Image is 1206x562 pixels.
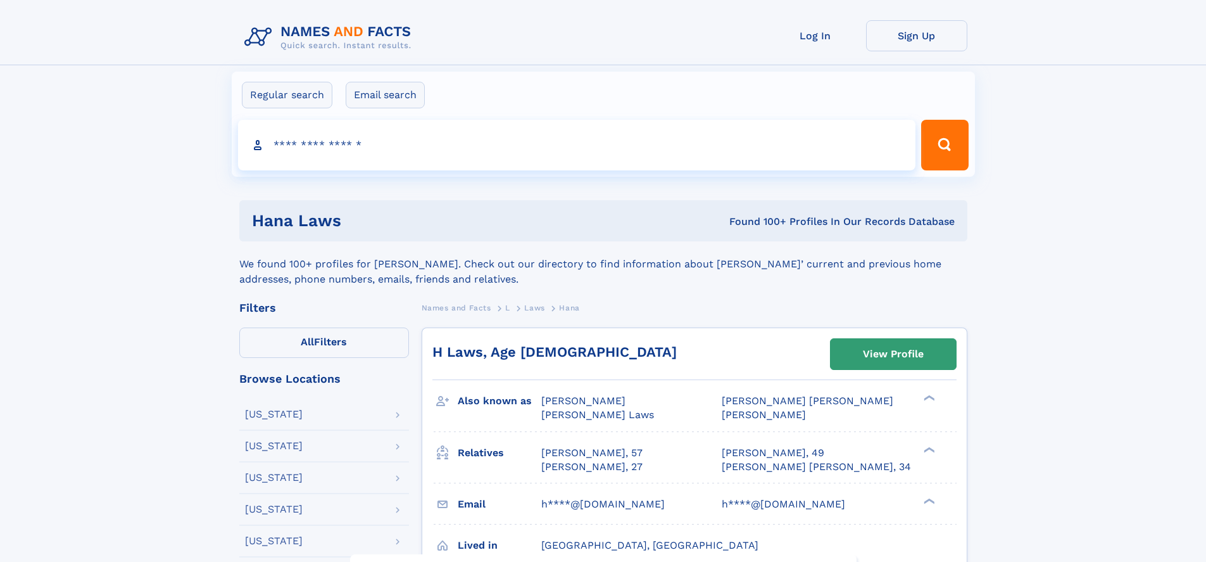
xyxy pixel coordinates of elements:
[422,300,491,316] a: Names and Facts
[541,539,758,551] span: [GEOGRAPHIC_DATA], [GEOGRAPHIC_DATA]
[920,445,936,454] div: ❯
[559,303,579,312] span: Hana
[920,394,936,402] div: ❯
[238,120,916,170] input: search input
[535,215,955,229] div: Found 100+ Profiles In Our Records Database
[541,460,643,474] a: [PERSON_NAME], 27
[458,494,541,515] h3: Email
[239,241,967,287] div: We found 100+ profiles for [PERSON_NAME]. Check out our directory to find information about [PERS...
[722,446,824,460] a: [PERSON_NAME], 49
[921,120,968,170] button: Search Button
[458,442,541,464] h3: Relatives
[765,20,866,51] a: Log In
[505,300,510,316] a: L
[920,497,936,505] div: ❯
[541,395,625,407] span: [PERSON_NAME]
[301,336,314,348] span: All
[524,303,544,312] span: Laws
[863,340,924,369] div: View Profile
[245,441,303,451] div: [US_STATE]
[239,373,409,385] div: Browse Locations
[541,446,643,460] a: [PERSON_NAME], 57
[505,303,510,312] span: L
[245,409,303,419] div: [US_STATE]
[458,535,541,556] h3: Lived in
[432,344,677,360] a: H Laws, Age [DEMOGRAPHIC_DATA]
[346,82,425,108] label: Email search
[458,390,541,412] h3: Also known as
[722,395,893,407] span: [PERSON_NAME] [PERSON_NAME]
[831,339,956,369] a: View Profile
[239,328,409,358] label: Filters
[722,409,806,421] span: [PERSON_NAME]
[245,473,303,483] div: [US_STATE]
[242,82,332,108] label: Regular search
[541,409,654,421] span: [PERSON_NAME] Laws
[252,213,536,229] h1: hana laws
[245,504,303,514] div: [US_STATE]
[245,536,303,546] div: [US_STATE]
[239,302,409,314] div: Filters
[239,20,422,54] img: Logo Names and Facts
[524,300,544,316] a: Laws
[866,20,967,51] a: Sign Up
[722,460,911,474] a: [PERSON_NAME] [PERSON_NAME], 34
